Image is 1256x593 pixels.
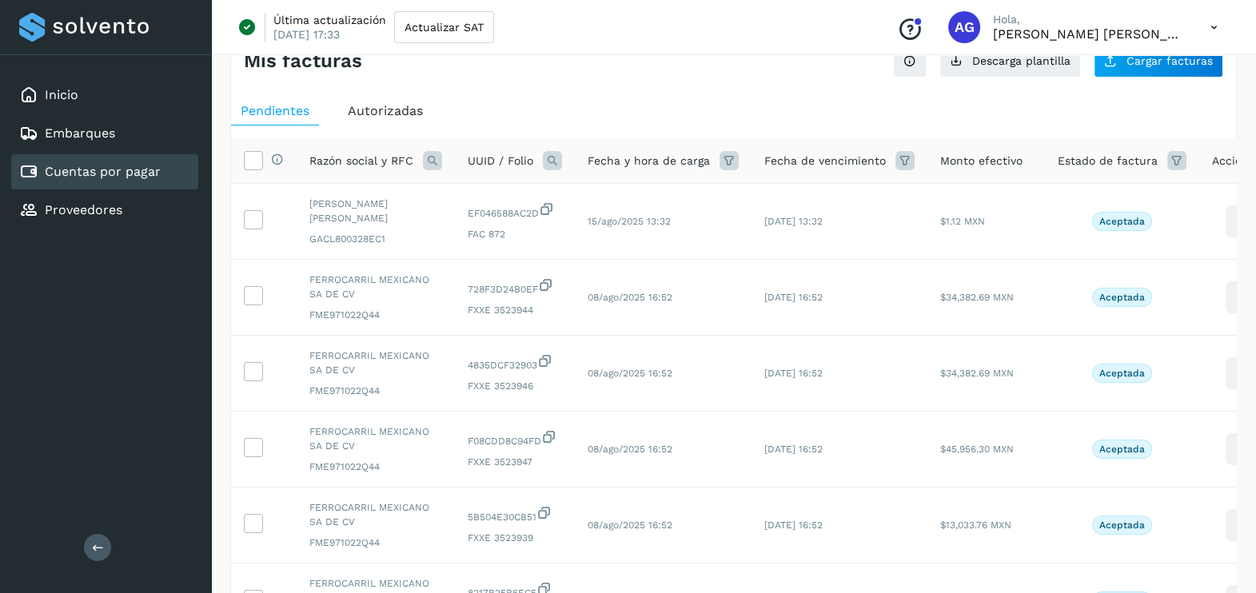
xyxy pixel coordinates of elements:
[394,11,494,43] button: Actualizar SAT
[45,87,78,102] a: Inicio
[588,292,672,303] span: 08/ago/2025 16:52
[309,384,442,398] span: FME971022Q44
[244,50,362,73] h4: Mis facturas
[940,519,1011,531] span: $13,033.76 MXN
[939,44,1081,78] button: Descarga plantilla
[588,519,672,531] span: 08/ago/2025 16:52
[468,531,562,545] span: FXXE 3523939
[993,13,1185,26] p: Hola,
[273,13,386,27] p: Última actualización
[1126,55,1213,66] span: Cargar facturas
[588,216,671,227] span: 15/ago/2025 13:32
[468,201,562,221] span: EF046588AC2D
[1058,153,1158,169] span: Estado de factura
[45,125,115,141] a: Embarques
[468,379,562,393] span: FXXE 3523946
[45,202,122,217] a: Proveedores
[1094,44,1223,78] button: Cargar facturas
[1099,368,1145,379] p: Aceptada
[588,444,672,455] span: 08/ago/2025 16:52
[1099,444,1145,455] p: Aceptada
[940,292,1014,303] span: $34,382.69 MXN
[972,55,1071,66] span: Descarga plantilla
[468,429,562,448] span: F08CDD8C94FD
[940,444,1014,455] span: $45,956.30 MXN
[764,519,823,531] span: [DATE] 16:52
[764,368,823,379] span: [DATE] 16:52
[588,153,710,169] span: Fecha y hora de carga
[940,368,1014,379] span: $34,382.69 MXN
[1099,216,1145,227] p: Aceptada
[309,348,442,377] span: FERROCARRIL MEXICANO SA DE CV
[309,197,442,225] span: [PERSON_NAME] [PERSON_NAME]
[241,103,309,118] span: Pendientes
[468,227,562,241] span: FAC 872
[468,505,562,524] span: 5B504E30CB51
[309,273,442,301] span: FERROCARRIL MEXICANO SA DE CV
[11,154,198,189] div: Cuentas por pagar
[468,353,562,372] span: 4835DCF32903
[309,460,442,474] span: FME971022Q44
[468,455,562,469] span: FXXE 3523947
[764,153,886,169] span: Fecha de vencimiento
[309,500,442,529] span: FERROCARRIL MEXICANO SA DE CV
[309,232,442,246] span: GACL800328EC1
[993,26,1185,42] p: Abigail Gonzalez Leon
[11,78,198,113] div: Inicio
[764,444,823,455] span: [DATE] 16:52
[273,27,340,42] p: [DATE] 17:33
[309,153,413,169] span: Razón social y RFC
[309,424,442,453] span: FERROCARRIL MEXICANO SA DE CV
[764,292,823,303] span: [DATE] 16:52
[588,368,672,379] span: 08/ago/2025 16:52
[940,216,985,227] span: $1.12 MXN
[309,308,442,322] span: FME971022Q44
[468,303,562,317] span: FXXE 3523944
[45,164,161,179] a: Cuentas por pagar
[468,277,562,296] span: 728F3D24B0EF
[348,103,423,118] span: Autorizadas
[11,193,198,228] div: Proveedores
[11,116,198,151] div: Embarques
[468,153,533,169] span: UUID / Folio
[1099,519,1145,531] p: Aceptada
[405,22,484,33] span: Actualizar SAT
[309,535,442,550] span: FME971022Q44
[940,153,1023,169] span: Monto efectivo
[764,216,823,227] span: [DATE] 13:32
[1099,292,1145,303] p: Aceptada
